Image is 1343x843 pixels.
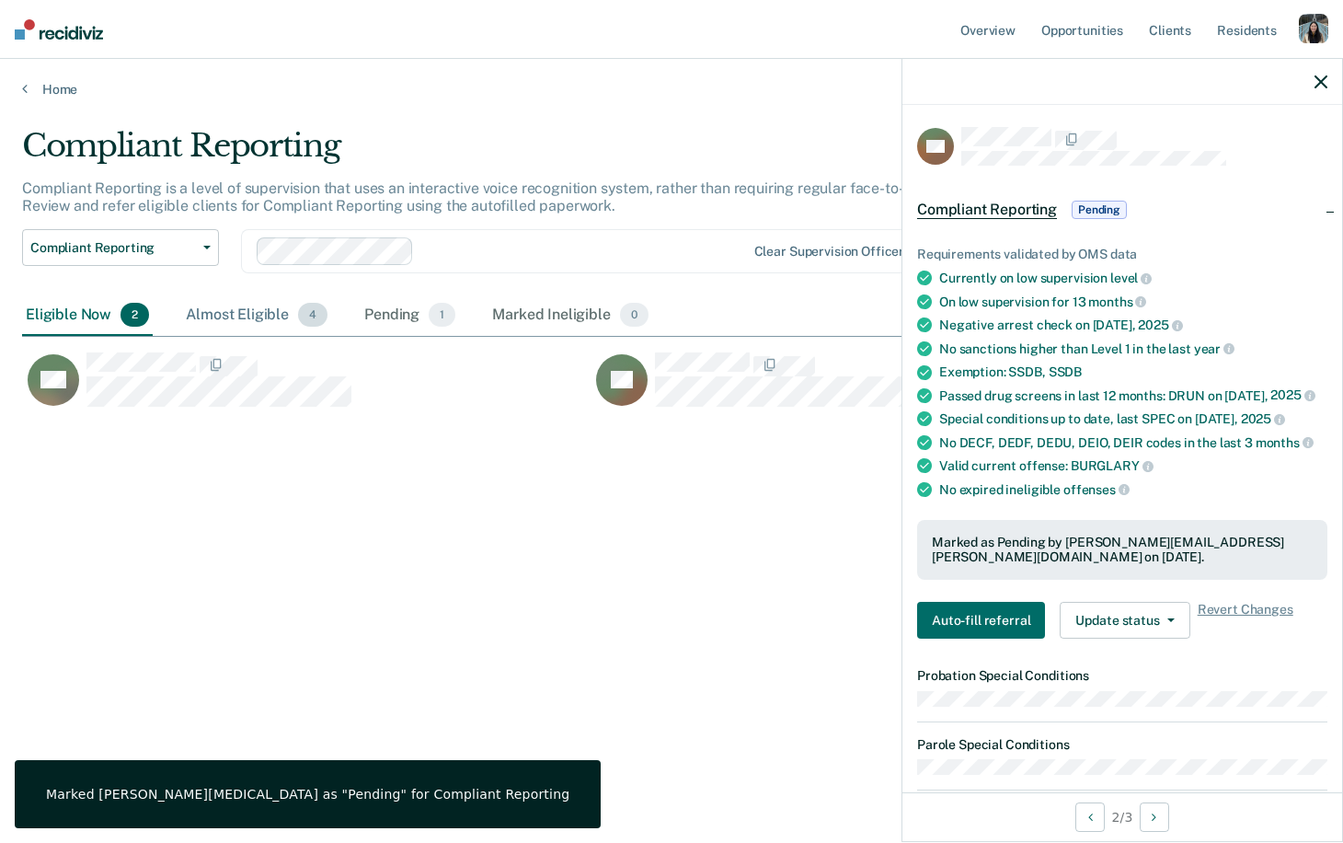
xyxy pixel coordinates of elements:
[939,481,1327,498] div: No expired ineligible
[1072,201,1127,219] span: Pending
[22,352,591,425] div: CaseloadOpportunityCell-101
[1194,341,1234,356] span: year
[939,364,1327,380] div: Exemption: SSDB,
[298,303,327,327] span: 4
[1049,364,1082,379] span: SSDB
[361,295,459,336] div: Pending
[939,270,1327,286] div: Currently on low supervision
[429,303,455,327] span: 1
[591,352,1159,425] div: CaseloadOpportunityCell-100
[902,180,1342,239] div: Compliant ReportingPending
[46,786,569,803] div: Marked [PERSON_NAME][MEDICAL_DATA] as "Pending" for Compliant Reporting
[939,434,1327,451] div: No DECF, DEDF, DEDU, DEIO, DEIR codes in the last 3
[1110,271,1152,285] span: level
[1071,458,1154,473] span: BURGLARY
[1140,803,1169,832] button: Next Opportunity
[620,303,649,327] span: 0
[1270,387,1314,402] span: 2025
[939,294,1327,310] div: On low supervision for 13
[1198,602,1293,639] span: Revert Changes
[939,387,1327,404] div: Passed drug screens in last 12 months: DRUN on [DATE],
[917,247,1327,262] div: Requirements validated by OMS data
[917,602,1052,639] a: Navigate to form link
[22,127,1029,179] div: Compliant Reporting
[917,602,1045,639] button: Auto-fill referral
[1075,803,1105,832] button: Previous Opportunity
[22,295,153,336] div: Eligible Now
[939,410,1327,427] div: Special conditions up to date, last SPEC on [DATE],
[932,535,1313,566] div: Marked as Pending by [PERSON_NAME][EMAIL_ADDRESS][PERSON_NAME][DOMAIN_NAME] on [DATE].
[1063,482,1130,497] span: offenses
[1138,318,1182,332] span: 2025
[15,19,103,40] img: Recidiviz
[1241,411,1285,426] span: 2025
[917,201,1057,219] span: Compliant Reporting
[939,317,1327,333] div: Negative arrest check on [DATE],
[488,295,652,336] div: Marked Ineligible
[22,179,999,214] p: Compliant Reporting is a level of supervision that uses an interactive voice recognition system, ...
[121,303,149,327] span: 2
[917,737,1327,753] dt: Parole Special Conditions
[917,668,1327,684] dt: Probation Special Conditions
[902,792,1342,841] div: 2 / 3
[1060,602,1189,639] button: Update status
[1256,435,1314,450] span: months
[22,81,1321,98] a: Home
[754,244,911,260] div: Clear supervision officers
[939,457,1327,474] div: Valid current offense:
[939,341,1327,357] div: No sanctions higher than Level 1 in the last
[182,295,331,336] div: Almost Eligible
[1088,294,1146,309] span: months
[30,240,196,256] span: Compliant Reporting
